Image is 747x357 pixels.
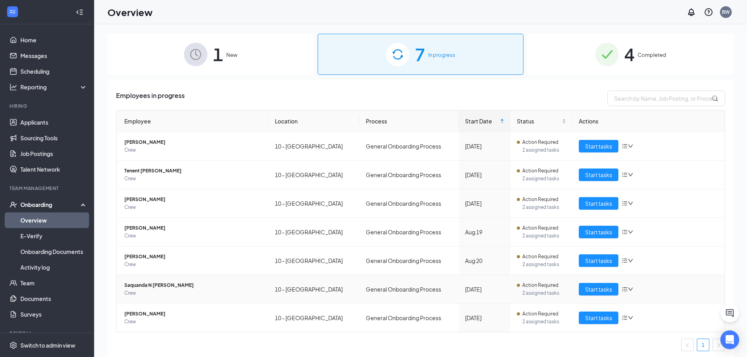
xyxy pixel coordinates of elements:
[20,306,87,322] a: Surveys
[712,339,725,351] li: Next Page
[124,232,262,240] span: Crew
[124,224,262,232] span: [PERSON_NAME]
[522,310,558,318] span: Action Required
[124,146,262,154] span: Crew
[269,161,360,189] td: 10 - [GEOGRAPHIC_DATA]
[522,138,558,146] span: Action Required
[465,314,504,322] div: [DATE]
[428,51,455,59] span: In progress
[622,315,628,321] span: bars
[465,199,504,208] div: [DATE]
[9,8,16,16] svg: WorkstreamLogo
[9,341,17,349] svg: Settings
[579,312,618,324] button: Start tasks
[725,308,734,318] svg: ChatActive
[712,339,725,351] button: right
[681,339,694,351] li: Previous Page
[269,246,360,275] td: 10 - [GEOGRAPHIC_DATA]
[628,229,633,235] span: down
[360,111,459,132] th: Process
[20,212,87,228] a: Overview
[585,170,612,179] span: Start tasks
[628,172,633,178] span: down
[511,111,573,132] th: Status
[20,259,87,275] a: Activity log
[522,318,567,326] span: 2 assigned tasks
[465,117,498,125] span: Start Date
[9,83,17,91] svg: Analysis
[360,132,459,161] td: General Onboarding Process
[124,203,262,211] span: Crew
[622,286,628,292] span: bars
[9,103,86,109] div: Hiring
[124,196,262,203] span: [PERSON_NAME]
[360,189,459,218] td: General Onboarding Process
[522,281,558,289] span: Action Required
[20,83,88,91] div: Reporting
[360,304,459,332] td: General Onboarding Process
[579,283,618,295] button: Start tasks
[360,218,459,246] td: General Onboarding Process
[522,253,558,261] span: Action Required
[465,142,504,150] div: [DATE]
[522,224,558,232] span: Action Required
[20,275,87,291] a: Team
[522,232,567,240] span: 2 assigned tasks
[465,170,504,179] div: [DATE]
[522,289,567,297] span: 2 assigned tasks
[20,201,81,208] div: Onboarding
[360,246,459,275] td: General Onboarding Process
[522,167,558,175] span: Action Required
[628,286,633,292] span: down
[107,5,153,19] h1: Overview
[124,310,262,318] span: [PERSON_NAME]
[685,343,690,348] span: left
[579,226,618,238] button: Start tasks
[579,169,618,181] button: Start tasks
[622,257,628,264] span: bars
[9,185,86,192] div: Team Management
[622,143,628,149] span: bars
[20,291,87,306] a: Documents
[20,63,87,79] a: Scheduling
[226,51,237,59] span: New
[716,343,721,348] span: right
[522,261,567,268] span: 2 assigned tasks
[415,41,425,68] span: 7
[465,228,504,236] div: Aug 19
[720,304,739,323] button: ChatActive
[704,7,713,17] svg: QuestionInfo
[585,228,612,236] span: Start tasks
[9,201,17,208] svg: UserCheck
[269,218,360,246] td: 10 - [GEOGRAPHIC_DATA]
[585,199,612,208] span: Start tasks
[124,289,262,297] span: Crew
[20,114,87,130] a: Applicants
[628,201,633,206] span: down
[20,48,87,63] a: Messages
[722,9,730,15] div: BW
[681,339,694,351] button: left
[76,8,84,16] svg: Collapse
[697,339,709,351] li: 1
[269,275,360,304] td: 10 - [GEOGRAPHIC_DATA]
[269,189,360,218] td: 10 - [GEOGRAPHIC_DATA]
[522,196,558,203] span: Action Required
[20,32,87,48] a: Home
[579,140,618,152] button: Start tasks
[522,203,567,211] span: 2 assigned tasks
[638,51,666,59] span: Completed
[269,111,360,132] th: Location
[628,258,633,263] span: down
[116,91,185,106] span: Employees in progress
[124,318,262,326] span: Crew
[269,304,360,332] td: 10 - [GEOGRAPHIC_DATA]
[522,146,567,154] span: 2 assigned tasks
[607,91,725,106] input: Search by Name, Job Posting, or Process
[20,161,87,177] a: Talent Network
[465,285,504,294] div: [DATE]
[116,111,269,132] th: Employee
[622,229,628,235] span: bars
[124,261,262,268] span: Crew
[585,314,612,322] span: Start tasks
